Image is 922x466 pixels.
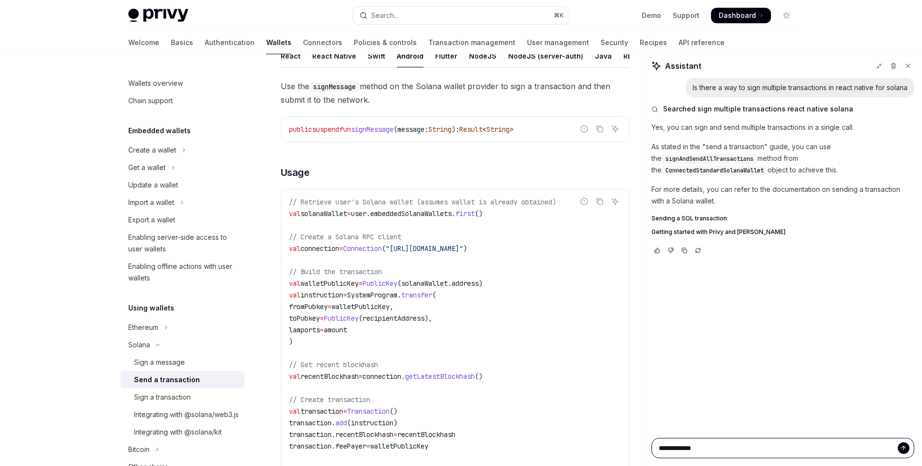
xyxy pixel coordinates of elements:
span: "[URL][DOMAIN_NAME]" [386,244,463,253]
span: (instruction) [347,419,397,427]
span: recentBlockhash [301,372,359,381]
span: solanaWallet [301,209,347,218]
span: PublicKey [363,279,397,288]
button: Copy the contents from the code block [593,123,606,135]
span: val [289,279,301,288]
a: Enabling offline actions with user wallets [121,258,244,287]
a: Send a transaction [121,371,244,388]
span: public [289,125,312,134]
a: Authentication [205,31,255,54]
span: toPubkey [289,314,320,323]
div: Is there a way to sign multiple transactions in react native for solana [693,83,907,93]
div: NodeJS [469,45,497,67]
p: For more details, you can refer to the documentation on sending a transaction with a Solana wallet. [651,184,914,207]
code: signMessage [309,81,360,92]
a: Chain support [121,92,244,109]
span: signMessage [351,125,393,134]
span: = [328,302,332,311]
a: Basics [171,31,193,54]
button: Toggle Bitcoin section [121,441,244,458]
div: React Native [312,45,356,67]
span: ): [452,125,459,134]
span: walletPublicKey, [332,302,393,311]
span: = [343,291,347,299]
a: Dashboard [711,8,771,23]
span: = [320,326,324,334]
span: fromPubkey [289,302,328,311]
span: add [335,419,347,427]
button: Toggle Solana section [121,336,244,354]
span: fun [339,125,351,134]
span: connection [301,244,339,253]
span: < [483,125,486,134]
span: Searched sign multiple transactions react native solana [663,104,853,114]
span: transaction. [289,419,335,427]
span: amount [324,326,347,334]
a: Getting started with Privy and [PERSON_NAME] [651,228,914,236]
p: As stated in the "send a transaction" guide, you can use the method from the object to achieve this. [651,141,914,176]
button: Ask AI [609,195,621,208]
div: Integrating with @solana/web3.js [134,409,239,420]
div: Ethereum [128,322,158,333]
button: Ask AI [609,123,621,135]
span: (recipientAddress), [359,314,432,323]
a: Security [601,31,628,54]
button: Open search [353,7,570,24]
a: Support [673,11,699,20]
button: Searched sign multiple transactions react native solana [651,104,914,114]
div: Chain support [128,95,173,107]
span: // Create a Solana RPC client [289,233,401,241]
div: Search... [371,10,398,21]
span: > [510,125,514,134]
h5: Embedded wallets [128,125,191,137]
h5: Using wallets [128,302,174,314]
span: val [289,244,301,253]
button: Copy chat response [679,246,690,255]
a: Integrating with @solana/web3.js [121,406,244,423]
div: React [281,45,301,67]
button: Toggle dark mode [779,8,794,23]
div: Wallets overview [128,78,183,89]
span: String [428,125,452,134]
span: SystemProgram. [347,291,401,299]
span: suspend [312,125,339,134]
a: Transaction management [428,31,515,54]
span: Transaction [347,407,390,416]
div: Import a wallet [128,197,174,208]
div: Sign a transaction [134,391,191,403]
a: Enabling server-side access to user wallets [121,229,244,258]
span: Connection [343,244,382,253]
div: Integrating with @solana/kit [134,426,222,438]
span: signAndSendAllTransactions [665,155,754,163]
span: // Create transaction [289,395,370,404]
span: connection. [363,372,405,381]
span: = [343,407,347,416]
span: () [475,372,483,381]
a: Recipes [640,31,667,54]
span: val [289,407,301,416]
a: Wallets overview [121,75,244,92]
button: Reload last chat [692,246,704,255]
div: Flutter [435,45,457,67]
span: String [486,125,510,134]
a: Sign a transaction [121,388,244,406]
div: Send a transaction [134,374,200,386]
button: Vote that response was good [651,246,663,255]
span: transaction [301,407,343,416]
div: Get a wallet [128,162,166,173]
div: Export a wallet [128,214,175,226]
button: Toggle Import a wallet section [121,194,244,211]
span: walletPublicKey [301,279,359,288]
a: User management [527,31,589,54]
a: Sending a SOL transaction [651,215,914,222]
div: Swift [368,45,385,67]
span: (message: [393,125,428,134]
a: Connectors [303,31,342,54]
div: Bitcoin [128,444,150,455]
span: ConnectedStandardSolanaWallet [665,167,764,174]
button: Report incorrect code [578,123,590,135]
div: Solana [128,339,150,351]
span: () [390,407,397,416]
p: Yes, you can sign and send multiple transactions in a single call. [651,122,914,133]
div: NodeJS (server-auth) [508,45,583,67]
